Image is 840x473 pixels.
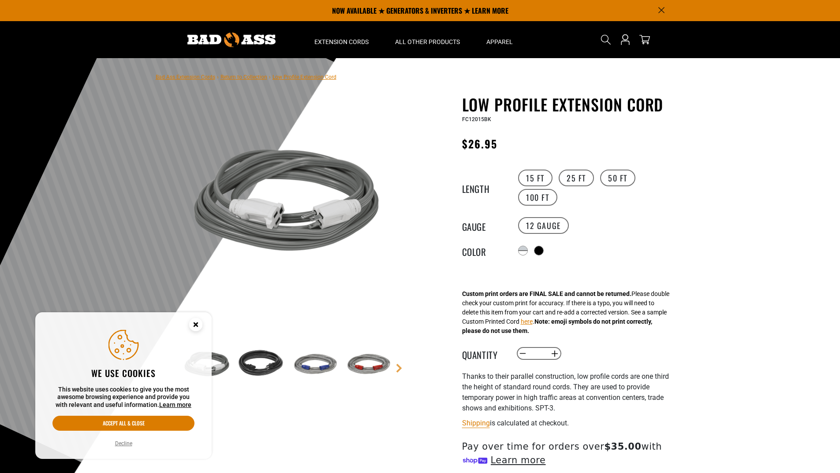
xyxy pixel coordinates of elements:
span: › [269,74,271,80]
button: Decline [112,439,135,448]
h2: We use cookies [52,367,194,379]
aside: Cookie Consent [35,312,212,459]
summary: Search [599,33,613,47]
a: Learn more [159,401,191,408]
label: 25 FT [559,170,594,186]
p: This website uses cookies to give you the most awesome browsing experience and provide you with r... [52,386,194,409]
summary: Extension Cords [301,21,382,58]
span: Apparel [486,38,513,46]
summary: Apparel [473,21,526,58]
a: Return to Collection [220,74,267,80]
div: is calculated at checkout. [462,417,678,429]
a: Shipping [462,419,490,427]
strong: Custom print orders are FINAL SALE and cannot be returned. [462,290,631,297]
legend: Length [462,182,506,193]
button: Accept all & close [52,416,194,431]
label: 100 FT [518,189,557,206]
span: $26.95 [462,136,497,152]
strong: Note: emoji symbols do not print correctly, please do not use them. [462,318,652,334]
nav: breadcrumbs [156,71,336,82]
span: Extension Cords [314,38,369,46]
img: grey & red [342,339,393,390]
label: Quantity [462,348,506,359]
div: Please double check your custom print for accuracy. If there is a typo, you will need to delete t... [462,289,669,336]
legend: Color [462,245,506,256]
img: grey & white [182,97,394,309]
span: FC12015BK [462,116,491,122]
a: Bad Ass Extension Cords [156,74,215,80]
label: 12 Gauge [518,217,569,234]
img: Bad Ass Extension Cords [187,33,276,47]
span: Low Profile Extension Cord [273,74,336,80]
span: › [217,74,219,80]
img: Grey & Blue [288,339,340,390]
span: All Other Products [395,38,460,46]
label: 50 FT [600,170,635,186]
p: Thanks to their parallel construction, low profile cords are one third the height of standard rou... [462,371,678,414]
legend: Gauge [462,220,506,231]
h1: Low Profile Extension Cord [462,95,678,114]
a: Next [395,364,403,373]
img: black [235,339,286,390]
label: 15 FT [518,170,553,186]
summary: All Other Products [382,21,473,58]
button: here [521,317,533,326]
